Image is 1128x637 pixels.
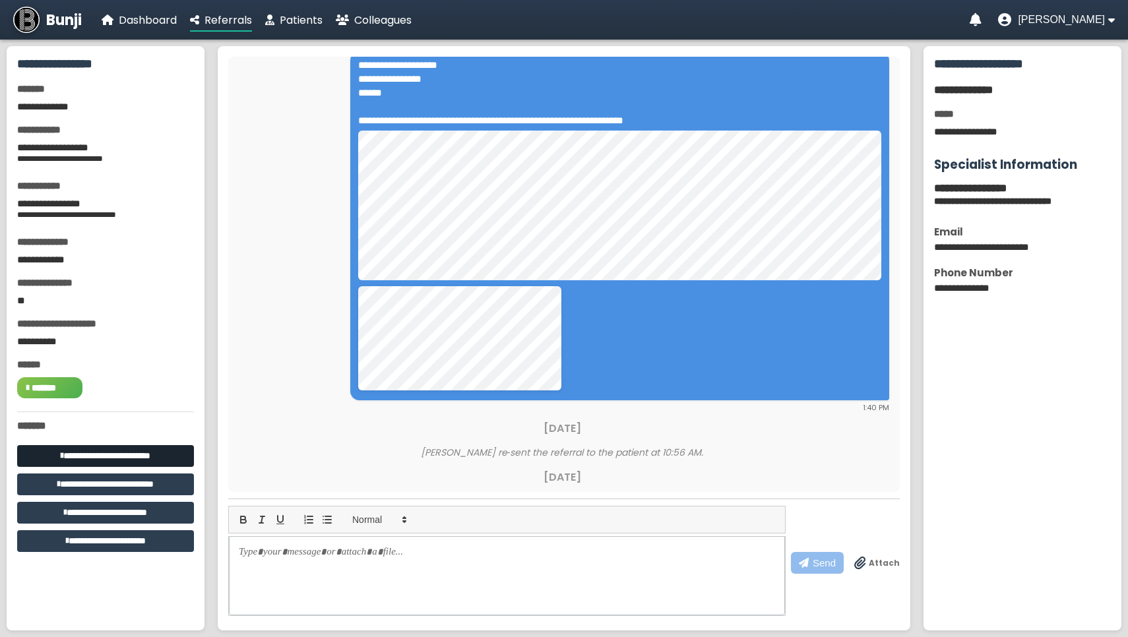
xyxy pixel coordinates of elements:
span: Bunji [46,9,82,31]
span: Send [813,557,836,568]
label: Drag & drop files anywhere to attach [854,557,900,570]
a: Bunji [13,7,82,33]
button: list: ordered [299,512,318,528]
h3: Specialist Information [934,155,1111,174]
img: Bunji Dental Referral Management [13,7,40,33]
a: Referrals [190,12,252,28]
button: User menu [998,13,1115,26]
span: 1:40 PM [863,402,889,413]
span: Colleagues [354,13,412,28]
a: Colleagues [336,12,412,28]
a: Patients [265,12,323,28]
div: Phone Number [934,265,1111,280]
div: [DATE] [235,420,889,437]
div: [DATE] [235,469,889,485]
div: Email [934,224,1111,239]
a: Dashboard [102,12,177,28]
span: Attach [869,557,900,569]
button: underline [271,512,290,528]
span: Referrals [204,13,252,28]
button: italic [253,512,271,528]
button: list: bullet [318,512,336,528]
span: Patients [280,13,323,28]
span: Dashboard [119,13,177,28]
a: Notifications [970,13,982,26]
button: bold [234,512,253,528]
div: [PERSON_NAME] re‑sent the referral to the patient at 10:56 AM. [235,446,889,460]
button: Send [791,552,844,574]
span: [PERSON_NAME] [1018,14,1105,26]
